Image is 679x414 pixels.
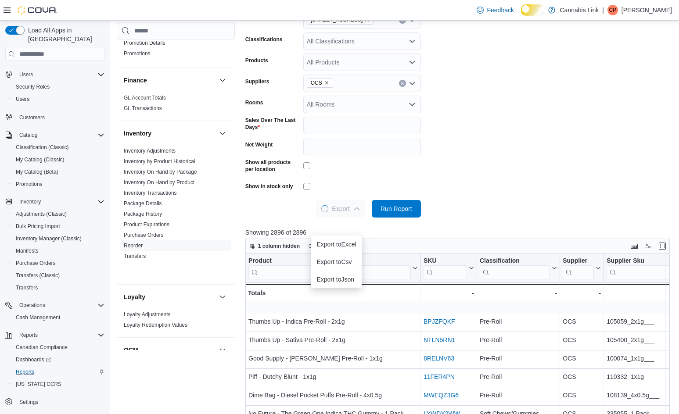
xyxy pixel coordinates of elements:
[124,190,177,196] a: Inventory Transactions
[16,396,104,407] span: Settings
[16,284,38,291] span: Transfers
[12,179,104,189] span: Promotions
[16,397,42,407] a: Settings
[124,179,194,186] a: Inventory On Hand by Product
[311,79,322,87] span: OCS
[124,221,169,228] a: Product Expirations
[19,132,37,139] span: Catalog
[19,302,45,309] span: Operations
[12,270,104,281] span: Transfers (Classic)
[563,335,601,345] div: OCS
[409,59,416,66] button: Open list of options
[16,96,29,103] span: Users
[124,293,216,301] button: Loyalty
[409,80,416,87] button: Open list of options
[124,169,197,175] a: Inventory On Hand by Package
[16,211,67,218] span: Adjustments (Classic)
[321,200,360,218] span: Export
[124,147,176,154] span: Inventory Adjustments
[124,76,147,85] h3: Finance
[316,258,356,265] span: Export to Csv
[12,179,46,189] a: Promotions
[622,5,672,15] p: [PERSON_NAME]
[124,253,146,260] span: Transfers
[124,311,171,318] span: Loyalty Adjustments
[245,141,273,148] label: Net Weight
[643,241,654,251] button: Display options
[12,312,104,323] span: Cash Management
[16,381,61,388] span: [US_STATE] CCRS
[563,257,594,265] div: Supplier
[609,5,617,15] span: CP
[487,6,514,14] span: Feedback
[9,311,108,324] button: Cash Management
[424,318,455,325] a: BPJZFQKF
[248,257,418,279] button: Product
[381,204,412,213] span: Run Report
[124,211,162,218] span: Package History
[9,81,108,93] button: Security Roles
[16,314,60,321] span: Cash Management
[424,355,454,362] a: 8RELNV63
[480,257,550,279] div: Classification
[480,390,557,400] div: Pre-Roll
[9,220,108,232] button: Bulk Pricing Import
[124,168,197,175] span: Inventory On Hand by Package
[124,76,216,85] button: Finance
[16,130,104,140] span: Catalog
[248,257,411,279] div: Product
[2,129,108,141] button: Catalog
[124,148,176,154] a: Inventory Adjustments
[258,243,300,250] span: 1 column hidden
[117,309,235,337] div: Loyalty
[16,235,82,242] span: Inventory Manager (Classic)
[424,257,467,265] div: SKU
[316,200,365,218] button: LoadingExport
[480,288,557,298] div: -
[563,257,594,279] div: Supplier
[124,243,143,249] a: Reorder
[124,211,162,217] a: Package History
[117,93,235,121] div: Finance
[16,260,56,267] span: Purchase Orders
[9,378,108,390] button: [US_STATE] CCRS
[16,300,49,310] button: Operations
[124,189,177,196] span: Inventory Transactions
[245,57,268,64] label: Products
[304,241,343,251] button: Sort fields
[16,272,60,279] span: Transfers (Classic)
[16,69,104,80] span: Users
[12,246,104,256] span: Manifests
[25,26,104,43] span: Load All Apps in [GEOGRAPHIC_DATA]
[629,241,639,251] button: Keyboard shortcuts
[248,316,418,327] div: Thumbs Up - Indica Pre-Roll - 2x1g
[12,282,104,293] span: Transfers
[12,246,42,256] a: Manifests
[409,38,416,45] button: Open list of options
[124,50,151,57] a: Promotions
[480,257,550,265] div: Classification
[9,178,108,190] button: Promotions
[245,159,300,173] label: Show all products per location
[124,158,195,164] a: Inventory by Product Historical
[12,312,64,323] a: Cash Management
[563,390,601,400] div: OCS
[124,129,151,138] h3: Inventory
[12,367,38,377] a: Reports
[424,257,467,279] div: SKU URL
[9,269,108,282] button: Transfers (Classic)
[124,95,166,101] a: GL Account Totals
[16,300,104,310] span: Operations
[9,141,108,153] button: Classification (Classic)
[9,366,108,378] button: Reports
[124,346,138,354] h3: OCM
[563,288,601,298] div: -
[19,71,33,78] span: Users
[124,129,216,138] button: Inventory
[480,316,557,327] div: Pre-Roll
[9,166,108,178] button: My Catalog (Beta)
[16,196,104,207] span: Inventory
[657,241,668,251] button: Enter fullscreen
